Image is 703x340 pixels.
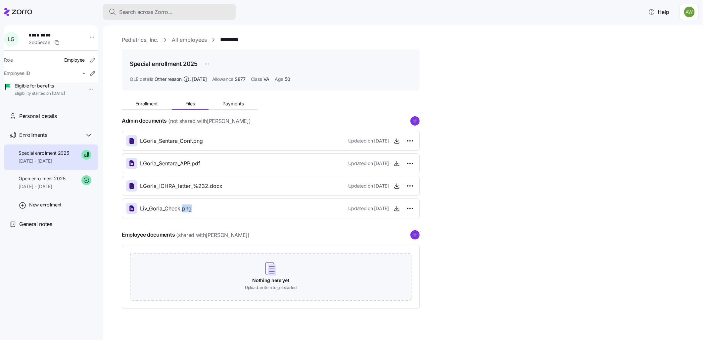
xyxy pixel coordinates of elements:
[122,231,175,239] h4: Employee documents
[19,158,69,164] span: [DATE] - [DATE]
[251,76,262,83] span: Class
[135,101,158,106] span: Enrollment
[348,205,389,212] span: Updated on [DATE]
[64,57,85,63] span: Employee
[192,76,207,83] span: [DATE]
[410,116,420,126] svg: add icon
[348,138,389,144] span: Updated on [DATE]
[29,201,62,208] span: New enrollment
[140,182,222,190] span: LGorla_ICHRA_letter_%232.docx
[235,76,246,83] span: $877
[15,83,65,89] span: Eligible for benefits
[140,204,192,213] span: Liv_Gorla_Check.png
[130,60,198,68] h1: Special enrollment 2025
[19,175,65,182] span: Open enrollment 2025
[684,7,695,17] img: 187a7125535df60c6aafd4bbd4ff0edb
[172,36,207,44] a: All employees
[155,76,207,83] span: Other reason ,
[168,117,251,125] span: (not shared with [PERSON_NAME] )
[348,183,389,189] span: Updated on [DATE]
[103,4,236,20] button: Search across Zorro...
[19,183,65,190] span: [DATE] - [DATE]
[19,220,52,228] span: General notes
[83,70,85,77] span: -
[222,101,244,106] span: Payments
[140,137,203,145] span: LGorla_Sentara_Conf.png
[122,117,167,125] h4: Admin documents
[119,8,173,16] span: Search across Zorro...
[263,76,269,83] span: VA
[648,8,669,16] span: Help
[15,91,65,96] span: Eligibility started on [DATE]
[4,57,13,63] span: Role
[19,131,47,139] span: Enrollments
[19,150,69,156] span: Special enrollment 2025
[176,231,250,239] span: (shared with [PERSON_NAME] )
[275,76,283,83] span: Age
[29,39,50,46] span: 2d05ecae
[4,70,30,77] span: Employee ID
[185,101,195,106] span: Files
[212,76,233,83] span: Allowance
[130,76,153,83] span: QLE details
[140,159,200,168] span: LGorla_Sentara_APP.pdf
[19,112,57,120] span: Personal details
[285,76,290,83] span: 50
[348,160,389,167] span: Updated on [DATE]
[410,230,420,240] svg: add icon
[122,36,159,44] a: Pediatrics, Inc.
[643,5,675,19] button: Help
[8,36,15,42] span: L G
